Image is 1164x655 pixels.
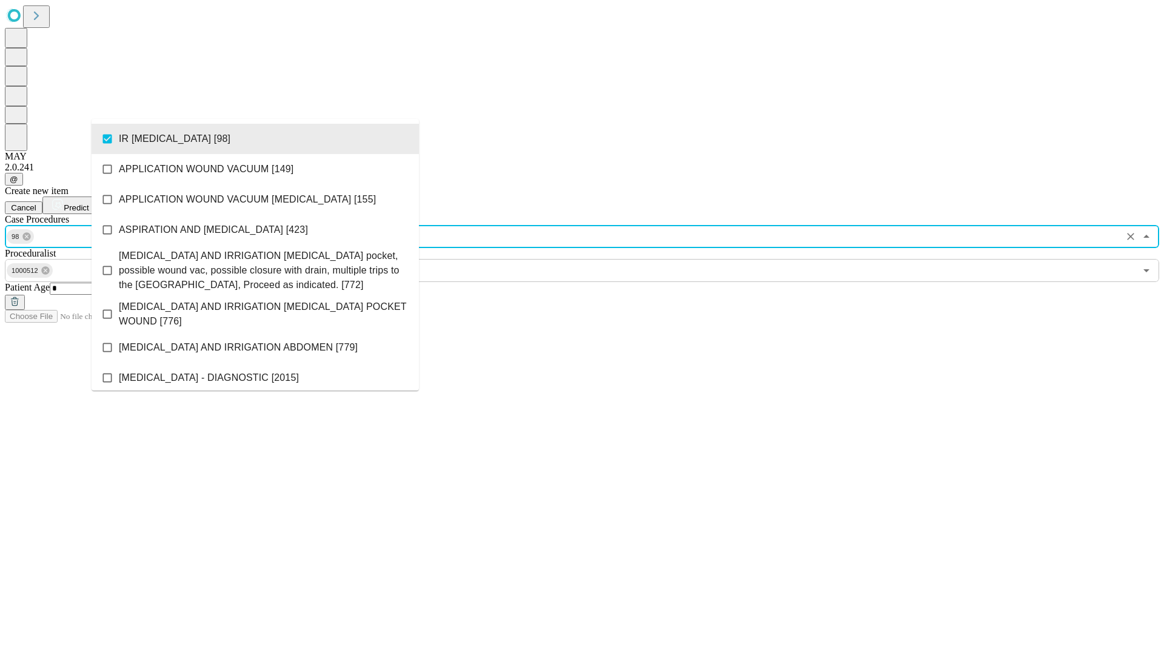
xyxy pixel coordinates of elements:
[7,263,53,278] div: 1000512
[5,173,23,186] button: @
[119,223,308,237] span: ASPIRATION AND [MEDICAL_DATA] [423]
[5,186,69,196] span: Create new item
[10,175,18,184] span: @
[119,192,376,207] span: APPLICATION WOUND VACUUM [MEDICAL_DATA] [155]
[1138,262,1155,279] button: Open
[119,371,299,385] span: [MEDICAL_DATA] - DIAGNOSTIC [2015]
[119,300,409,329] span: [MEDICAL_DATA] AND IRRIGATION [MEDICAL_DATA] POCKET WOUND [776]
[119,162,293,176] span: APPLICATION WOUND VACUUM [149]
[1138,228,1155,245] button: Close
[119,249,409,292] span: [MEDICAL_DATA] AND IRRIGATION [MEDICAL_DATA] pocket, possible wound vac, possible closure with dr...
[5,248,56,258] span: Proceduralist
[7,229,34,244] div: 98
[5,201,42,214] button: Cancel
[5,282,50,292] span: Patient Age
[5,162,1159,173] div: 2.0.241
[119,132,230,146] span: IR [MEDICAL_DATA] [98]
[119,340,358,355] span: [MEDICAL_DATA] AND IRRIGATION ABDOMEN [779]
[5,151,1159,162] div: MAY
[64,203,89,212] span: Predict
[5,214,69,224] span: Scheduled Procedure
[11,203,36,212] span: Cancel
[7,264,43,278] span: 1000512
[42,196,98,214] button: Predict
[7,230,24,244] span: 98
[1122,228,1139,245] button: Clear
